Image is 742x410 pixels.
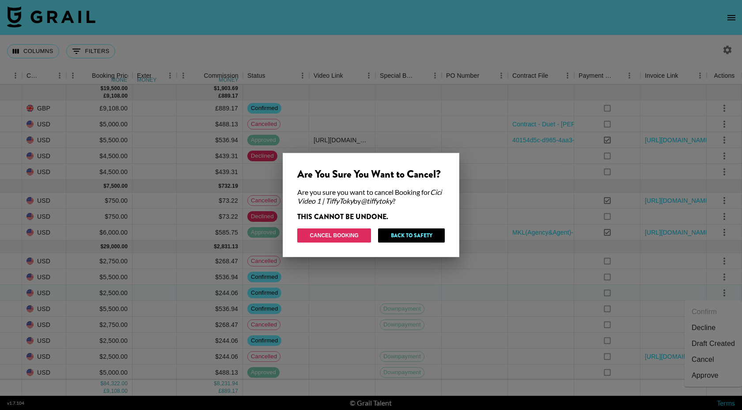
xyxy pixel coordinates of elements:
[361,197,393,205] em: @ tiffytoky
[297,167,445,181] div: Are You Sure You Want to Cancel?
[297,188,445,205] div: Are you sure you want to cancel Booking for by ?
[297,228,371,243] button: Cancel Booking
[378,228,445,243] button: Back to Safety
[297,188,442,205] em: Cici Video 1 | TiffyToky
[297,213,445,221] div: THIS CANNOT BE UNDONE.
